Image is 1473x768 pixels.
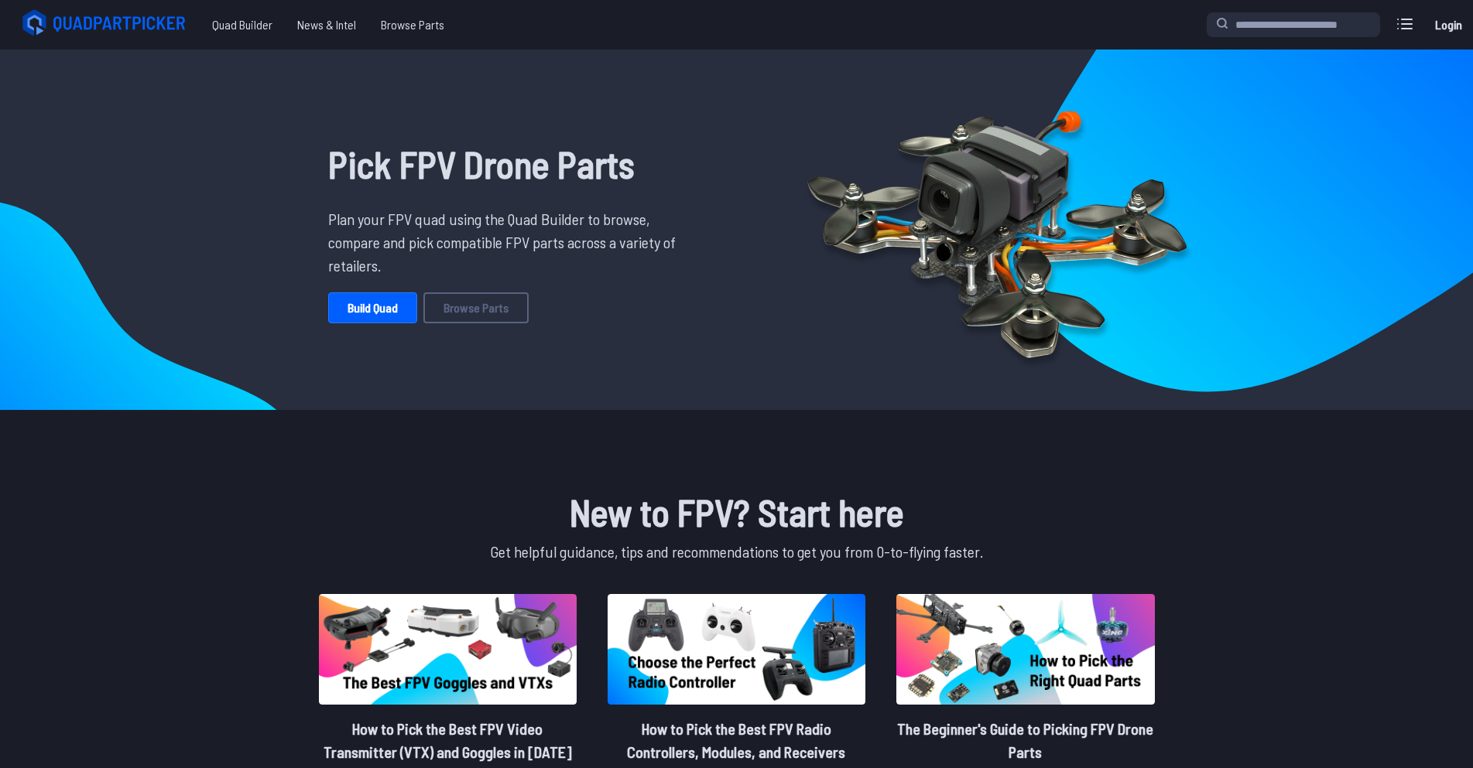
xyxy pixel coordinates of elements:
[316,484,1158,540] h1: New to FPV? Start here
[285,9,368,40] a: News & Intel
[1430,9,1467,40] a: Login
[896,717,1154,763] h2: The Beginner's Guide to Picking FPV Drone Parts
[774,75,1220,384] img: Quadcopter
[608,594,865,705] img: image of post
[328,136,687,192] h1: Pick FPV Drone Parts
[896,594,1154,705] img: image of post
[423,292,529,323] a: Browse Parts
[200,9,285,40] a: Quad Builder
[608,717,865,763] h2: How to Pick the Best FPV Radio Controllers, Modules, and Receivers
[319,594,577,705] img: image of post
[328,207,687,277] p: Plan your FPV quad using the Quad Builder to browse, compare and pick compatible FPV parts across...
[368,9,457,40] a: Browse Parts
[316,540,1158,563] p: Get helpful guidance, tips and recommendations to get you from 0-to-flying faster.
[319,717,577,763] h2: How to Pick the Best FPV Video Transmitter (VTX) and Goggles in [DATE]
[328,292,417,323] a: Build Quad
